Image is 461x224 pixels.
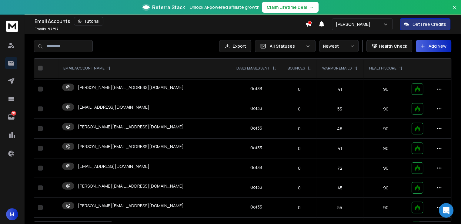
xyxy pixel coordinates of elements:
td: 90 [363,178,408,198]
div: 0 of 33 [250,204,262,210]
p: DAILY EMAILS SENT [236,66,270,71]
button: Get Free Credits [400,18,450,30]
td: 90 [363,119,408,139]
p: Unlock AI-powered affiliate growth [190,4,259,10]
p: [PERSON_NAME][EMAIL_ADDRESS][DOMAIN_NAME] [78,124,184,130]
div: Email Accounts [35,17,305,25]
button: Add New [416,40,451,52]
p: 0 [286,165,312,171]
div: EMAIL ACCOUNT NAME [63,66,111,71]
span: 97 / 97 [48,26,58,32]
td: 90 [363,99,408,119]
p: Emails : [35,27,58,32]
span: ReferralStack [152,4,185,11]
td: 55 [316,198,363,218]
td: 45 [316,178,363,198]
p: [PERSON_NAME][EMAIL_ADDRESS][DOMAIN_NAME] [78,84,184,90]
p: Get Free Credits [413,21,446,27]
button: M [6,208,18,220]
p: All Statuses [270,43,303,49]
p: 0 [286,86,312,92]
p: 0 [286,106,312,112]
div: 0 of 33 [250,184,262,190]
p: WARMUP EMAILS [322,66,352,71]
div: 0 of 33 [250,165,262,171]
p: [PERSON_NAME][EMAIL_ADDRESS][DOMAIN_NAME] [78,183,184,189]
p: HEALTH SCORE [369,66,396,71]
td: 90 [363,139,408,158]
p: [EMAIL_ADDRESS][DOMAIN_NAME] [78,163,149,169]
td: 90 [363,158,408,178]
button: Tutorial [74,17,103,25]
button: Close banner [451,4,459,18]
p: 0 [286,185,312,191]
button: Health Check [366,40,412,52]
a: 317 [5,111,17,123]
span: → [309,4,314,10]
p: [PERSON_NAME][EMAIL_ADDRESS][DOMAIN_NAME] [78,144,184,150]
td: 90 [363,198,408,218]
div: 0 of 33 [250,145,262,151]
button: Newest [319,40,359,52]
p: BOUNCES [288,66,305,71]
p: [PERSON_NAME][EMAIL_ADDRESS][DOMAIN_NAME] [78,203,184,209]
td: 41 [316,139,363,158]
button: Export [219,40,251,52]
td: 53 [316,99,363,119]
p: [PERSON_NAME] [336,21,373,27]
td: 72 [316,158,363,178]
div: 0 of 33 [250,86,262,92]
p: Health Check [379,43,407,49]
div: Open Intercom Messenger [439,203,453,218]
p: 317 [11,111,16,116]
p: 0 [286,205,312,211]
p: 0 [286,126,312,132]
td: 90 [363,80,408,99]
p: 0 [286,145,312,151]
div: 0 of 33 [250,125,262,131]
button: Claim Lifetime Deal→ [262,2,319,13]
td: 41 [316,80,363,99]
td: 46 [316,119,363,139]
p: [EMAIL_ADDRESS][DOMAIN_NAME] [78,104,149,110]
div: 0 of 33 [250,105,262,111]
